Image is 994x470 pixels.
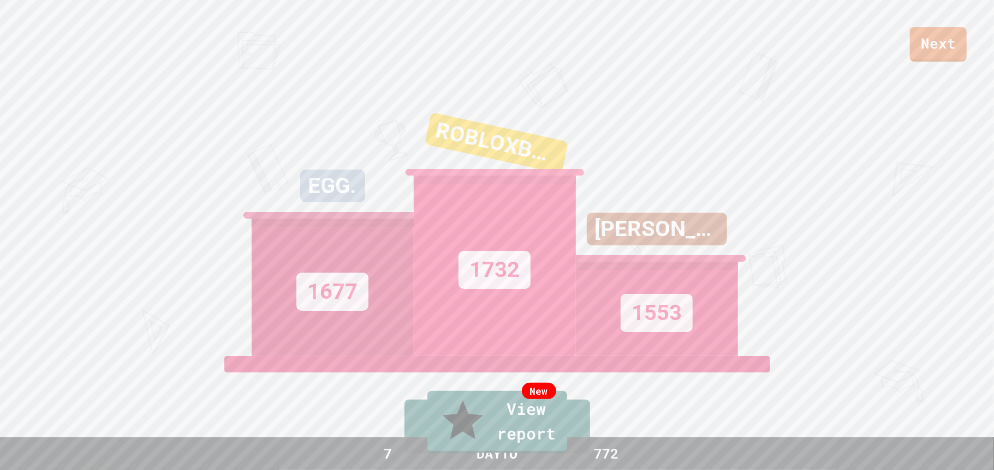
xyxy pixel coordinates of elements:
a: Next [910,27,967,62]
div: [PERSON_NAME] [587,213,727,245]
div: 1553 [621,294,693,332]
div: ROBLOXBOOTYFART [424,112,568,174]
div: 1732 [459,251,531,289]
div: 1677 [296,273,368,311]
div: New [522,383,556,399]
a: View report [427,391,567,453]
div: EGG. [300,170,365,202]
